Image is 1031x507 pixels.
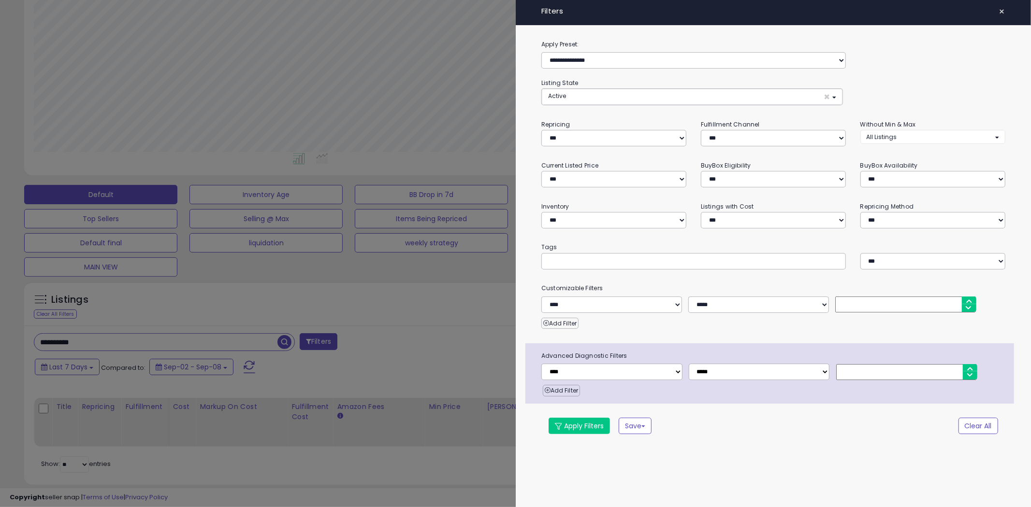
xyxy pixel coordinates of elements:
h4: Filters [541,7,1005,15]
small: Repricing [541,120,570,128]
small: BuyBox Eligibility [701,161,751,169]
small: Customizable Filters [534,283,1013,294]
button: Add Filter [541,318,579,329]
small: Inventory [541,202,569,211]
small: Tags [534,242,1013,253]
small: BuyBox Availability [860,161,918,169]
button: Save [619,418,652,434]
button: Active × [542,89,842,105]
span: Active [548,92,566,100]
small: Listings with Cost [701,202,754,211]
span: All Listings [867,133,897,141]
button: Add Filter [543,385,580,396]
small: Current Listed Price [541,161,598,169]
button: × [995,5,1009,18]
span: Advanced Diagnostic Filters [534,351,1014,361]
button: All Listings [860,130,1005,144]
small: Listing State [541,79,579,87]
button: Clear All [958,418,998,434]
small: Fulfillment Channel [701,120,760,128]
span: × [824,92,830,102]
span: × [999,5,1005,18]
label: Apply Preset: [534,39,1013,50]
small: Repricing Method [860,202,914,211]
button: Apply Filters [549,418,610,434]
small: Without Min & Max [860,120,916,128]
